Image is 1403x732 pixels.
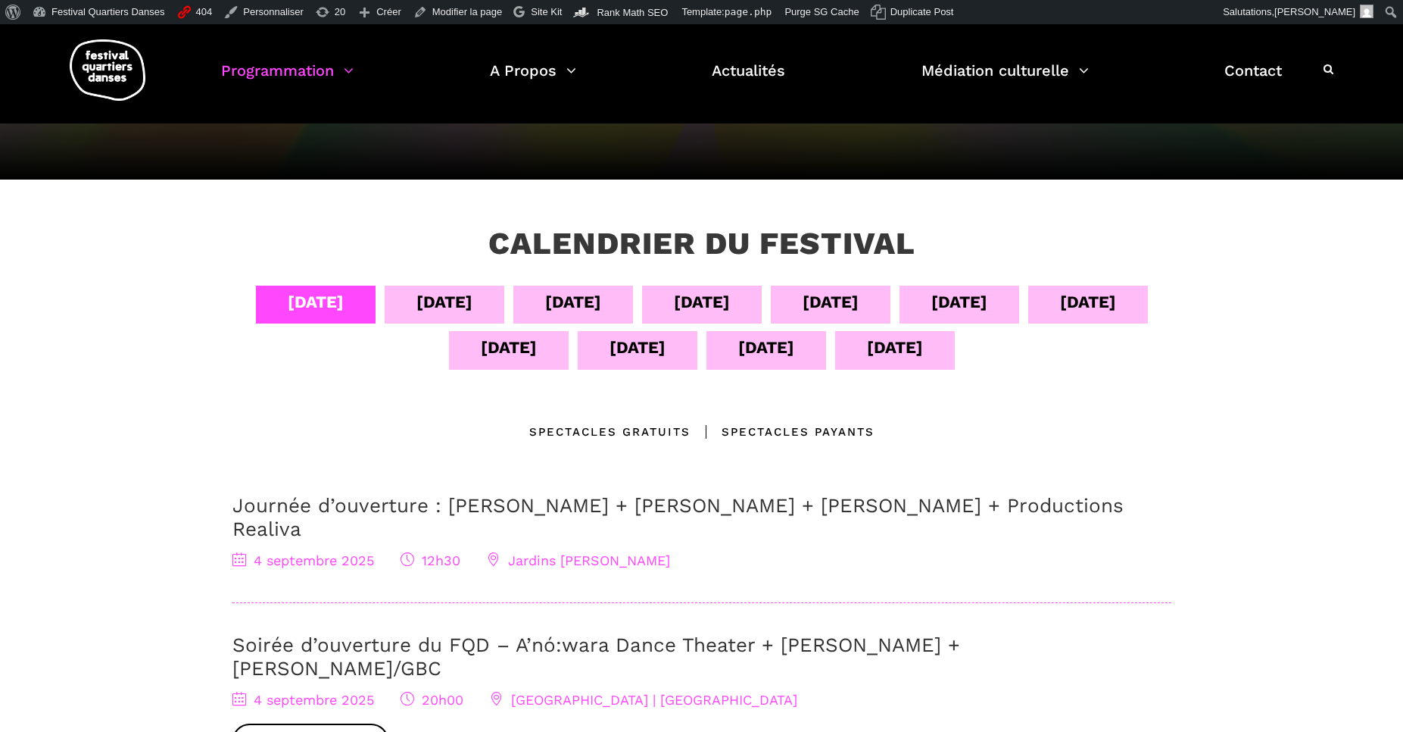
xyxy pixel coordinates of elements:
[490,692,797,708] span: [GEOGRAPHIC_DATA] | [GEOGRAPHIC_DATA]
[401,552,460,568] span: 12h30
[610,334,666,361] div: [DATE]
[232,552,374,568] span: 4 septembre 2025
[803,289,859,315] div: [DATE]
[401,692,463,708] span: 20h00
[674,289,730,315] div: [DATE]
[490,58,576,102] a: A Propos
[597,7,668,18] span: Rank Math SEO
[288,289,344,315] div: [DATE]
[712,58,785,102] a: Actualités
[529,423,691,441] div: Spectacles gratuits
[416,289,472,315] div: [DATE]
[1224,58,1282,102] a: Contact
[232,633,960,680] a: Soirée d’ouverture du FQD – A’nó:wara Dance Theater + [PERSON_NAME] + [PERSON_NAME]/GBC
[487,552,670,568] span: Jardins [PERSON_NAME]
[221,58,354,102] a: Programmation
[70,39,145,101] img: logo-fqd-med
[481,334,537,361] div: [DATE]
[232,494,1124,540] a: Journée d’ouverture : [PERSON_NAME] + [PERSON_NAME] + [PERSON_NAME] + Productions Realiva
[867,334,923,361] div: [DATE]
[232,692,374,708] span: 4 septembre 2025
[531,6,562,17] span: Site Kit
[1274,6,1355,17] span: [PERSON_NAME]
[931,289,987,315] div: [DATE]
[488,225,915,263] h3: Calendrier du festival
[725,6,772,17] span: page.php
[545,289,601,315] div: [DATE]
[738,334,794,361] div: [DATE]
[1060,289,1116,315] div: [DATE]
[691,423,875,441] div: Spectacles Payants
[921,58,1089,102] a: Médiation culturelle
